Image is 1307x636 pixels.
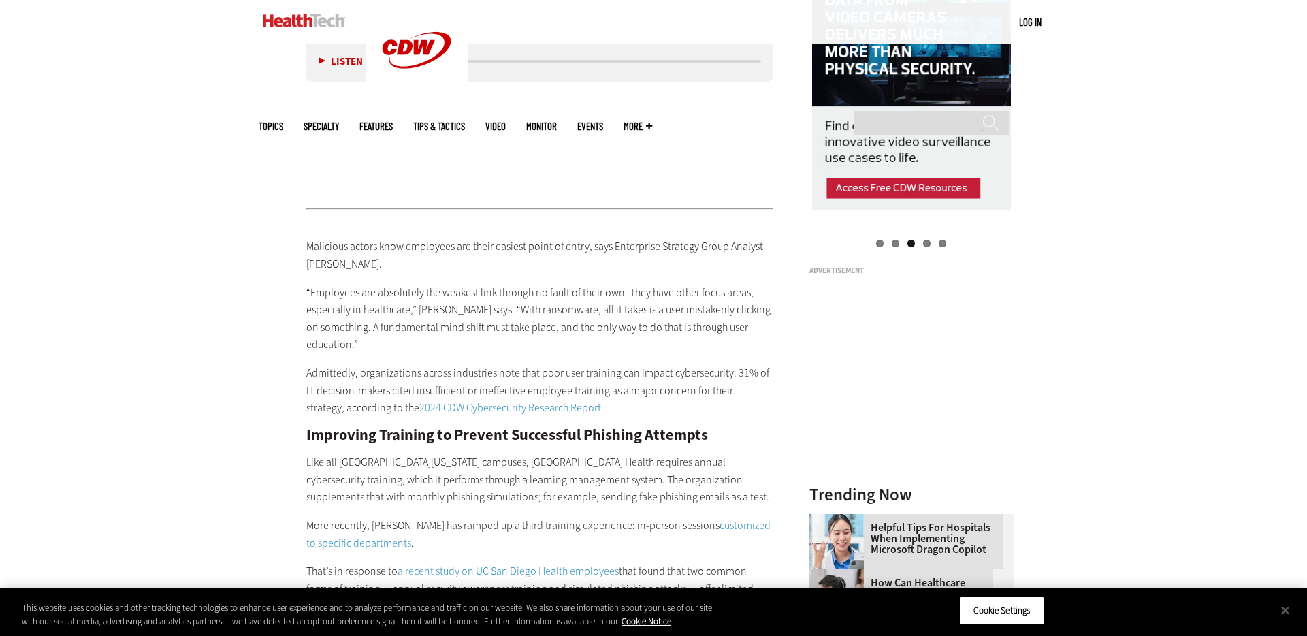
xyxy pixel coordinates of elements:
img: Healthcare contact center [809,569,864,624]
span: More [624,121,652,131]
a: Video [485,121,506,131]
img: Home [263,14,345,27]
p: More recently, [PERSON_NAME] has ramped up a third training experience: in-person sessions . [306,517,773,552]
a: 4 [923,240,931,247]
a: More information about your privacy [622,616,671,627]
span: Specialty [304,121,339,131]
div: User menu [1019,15,1042,29]
p: Admittedly, organizations across industries note that poor user training can impact cybersecurity... [306,364,773,417]
a: Doctor using phone to dictate to tablet [809,514,871,525]
h2: Improving Training to Prevent Successful Phishing Attempts [306,428,773,443]
a: 2 [892,240,899,247]
a: CDW [366,90,468,104]
p: That’s in response to that found that two common forms of training — annual security awareness tr... [306,562,773,632]
p: Like all [GEOGRAPHIC_DATA][US_STATE] campuses, [GEOGRAPHIC_DATA] Health requires annual cybersecu... [306,454,773,506]
a: 1 [876,240,884,247]
a: Tips & Tactics [413,121,465,131]
a: customized to specific departments [306,518,771,550]
h3: Advertisement [809,267,1014,274]
button: Close [1270,595,1300,625]
a: Events [577,121,603,131]
h3: Trending Now [809,486,1014,503]
a: 3 [907,240,915,247]
img: Doctor using phone to dictate to tablet [809,514,864,569]
a: How Can Healthcare Organizations Reimagine Their Contact Centers? [809,577,1005,610]
a: MonITor [526,121,557,131]
button: Cookie Settings [959,597,1044,625]
a: 5 [939,240,946,247]
iframe: advertisement [809,280,1014,450]
span: Topics [259,121,283,131]
a: a recent study on UC San Diego Health employees [398,564,619,578]
a: Helpful Tips for Hospitals When Implementing Microsoft Dragon Copilot [809,522,1005,555]
a: 2024 CDW Cybersecurity Research Report [419,400,601,415]
p: Malicious actors know employees are their easiest point of entry, says Enterprise Strategy Group ... [306,238,773,272]
p: “Employees are absolutely the weakest link through no fault of their own. They have other focus a... [306,284,773,353]
a: Log in [1019,16,1042,28]
div: This website uses cookies and other tracking technologies to enhance user experience and to analy... [22,601,719,628]
a: Features [359,121,393,131]
a: Healthcare contact center [809,569,871,580]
